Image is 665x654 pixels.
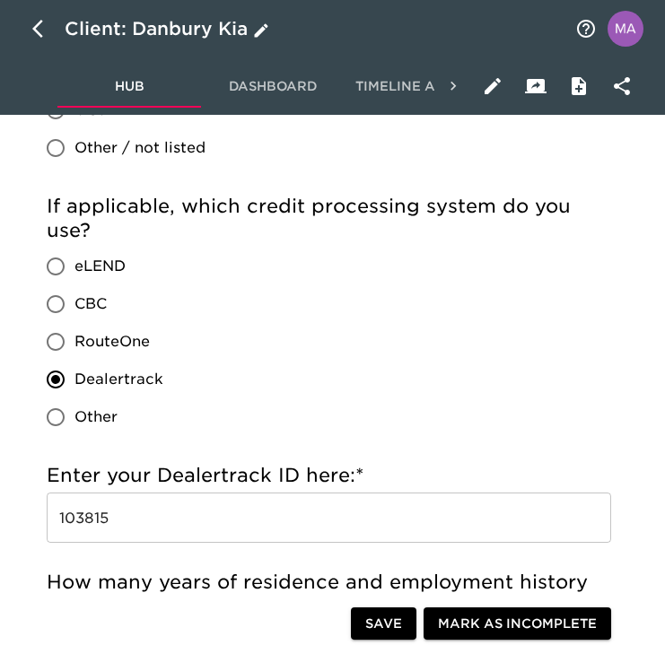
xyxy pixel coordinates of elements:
[68,75,190,98] span: Hub
[355,75,568,98] span: Timeline and Notifications
[74,369,163,390] span: Dealertrack
[557,65,600,108] button: Internal Notes and Comments
[471,65,514,108] button: Edit Hub
[47,463,611,488] h5: Enter your Dealertrack ID here:
[514,65,557,108] button: Client View
[47,493,611,543] input: Example: 010101
[212,75,334,98] span: Dashboard
[351,607,416,641] button: Save
[564,7,608,50] button: notifications
[65,14,273,43] div: Client: Danbury Kia
[74,256,126,277] span: eLEND
[424,607,611,641] button: Mark as Incomplete
[74,137,206,159] span: Other / not listed
[47,194,611,244] h5: If applicable, which credit processing system do you use?
[74,406,118,428] span: Other
[365,613,402,635] span: Save
[438,613,597,635] span: Mark as Incomplete
[608,11,643,47] img: Profile
[47,570,611,620] h5: How many years of residence and employment history do you collect?
[74,293,107,315] span: CBC
[74,331,150,353] span: RouteOne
